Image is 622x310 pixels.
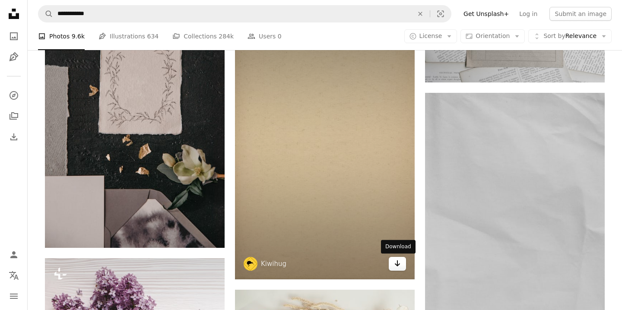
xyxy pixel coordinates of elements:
span: Orientation [476,32,510,39]
a: white textile on brown wooden table [425,224,605,231]
a: Log in / Sign up [5,246,22,263]
button: License [404,29,457,43]
a: Download [389,257,406,271]
a: Illustrations 634 [98,22,159,50]
a: Get Unsplash+ [458,7,514,21]
a: Log in [514,7,543,21]
a: Home — Unsplash [5,5,22,24]
a: white wall paint with black shadow [235,141,415,149]
a: Explore [5,87,22,104]
span: 0 [278,32,282,41]
span: Sort by [543,32,565,39]
span: Relevance [543,32,597,41]
a: Download History [5,128,22,146]
button: Visual search [430,6,451,22]
span: 634 [147,32,159,41]
button: Orientation [460,29,525,43]
a: Photos [5,28,22,45]
a: Users 0 [248,22,282,50]
span: 284k [219,32,234,41]
a: Collections 284k [172,22,234,50]
a: Kiwihug [261,259,286,268]
button: Submit an image [549,7,612,21]
div: Download [381,240,416,254]
img: white wall paint with black shadow [235,11,415,279]
img: Go to Kiwihug's profile [244,257,257,271]
span: License [419,32,442,39]
a: Collections [5,108,22,125]
button: Search Unsplash [38,6,53,22]
a: a picture of a flower and a piece of paper on a table [45,109,225,117]
button: Clear [411,6,430,22]
button: Language [5,267,22,284]
form: Find visuals sitewide [38,5,451,22]
button: Sort byRelevance [528,29,612,43]
a: Illustrations [5,48,22,66]
button: Menu [5,288,22,305]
